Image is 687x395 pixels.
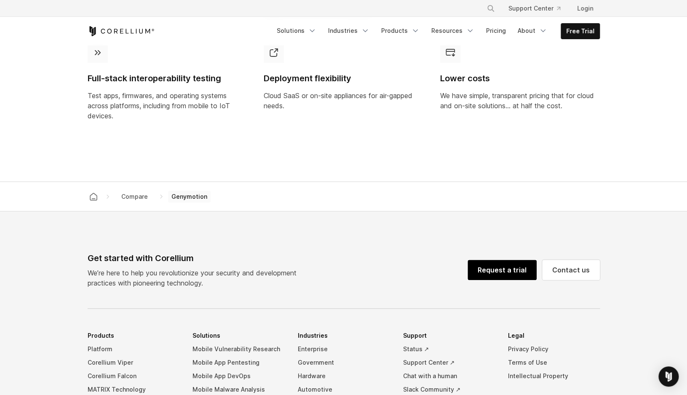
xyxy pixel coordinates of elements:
[115,189,155,204] a: Compare
[88,26,155,36] a: Corellium Home
[298,356,390,369] a: Government
[192,369,284,383] a: Mobile App DevOps
[86,191,101,203] a: Corellium home
[88,252,303,264] div: Get started with Corellium
[264,91,423,111] p: Cloud SaaS or on-site appliances for air-gapped needs.
[542,260,600,280] a: Contact us
[403,369,495,383] a: Chat with a human
[508,356,600,369] a: Terms of Use
[323,23,374,38] a: Industries
[508,342,600,356] a: Privacy Policy
[88,268,303,288] p: We’re here to help you revolutionize your security and development practices with pioneering tech...
[561,24,599,39] a: Free Trial
[483,1,498,16] button: Search
[502,1,567,16] a: Support Center
[468,260,537,280] a: Request a trial
[298,342,390,356] a: Enterprise
[476,1,600,16] div: Navigation Menu
[426,23,479,38] a: Resources
[376,23,425,38] a: Products
[440,73,600,84] h4: Lower costs
[88,369,179,383] a: Corellium Falcon
[570,1,600,16] a: Login
[403,342,495,356] a: Status ↗
[88,356,179,369] a: Corellium Viper
[272,23,321,38] a: Solutions
[513,23,552,38] a: About
[88,73,247,84] h4: Full-stack interoperability testing
[272,23,600,39] div: Navigation Menu
[168,191,211,203] span: Genymotion
[118,191,151,203] span: Compare
[508,369,600,383] a: Intellectual Property
[298,369,390,383] a: Hardware
[192,342,284,356] a: Mobile Vulnerability Research
[88,91,247,121] p: Test apps, firmwares, and operating systems across platforms, including from mobile to IoT devices.
[192,356,284,369] a: Mobile App Pentesting
[658,366,679,387] div: Open Intercom Messenger
[481,23,511,38] a: Pricing
[264,73,423,84] h4: Deployment flexibility
[440,91,600,111] p: We have simple, transparent pricing that for cloud and on-site solutions... at half the cost.
[88,342,179,356] a: Platform
[403,356,495,369] a: Support Center ↗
